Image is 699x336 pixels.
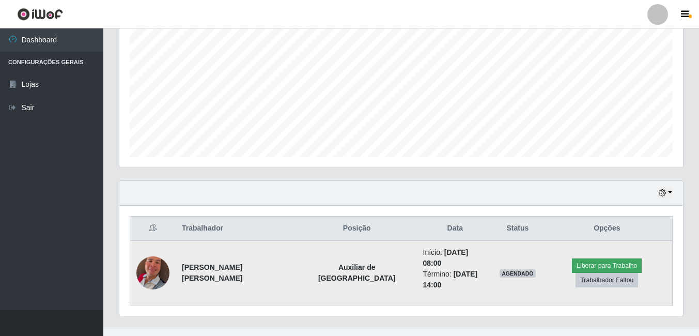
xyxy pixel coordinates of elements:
li: Término: [423,269,487,291]
span: AGENDADO [500,269,536,278]
th: Posição [297,217,417,241]
button: Trabalhador Faltou [576,273,638,287]
strong: [PERSON_NAME] [PERSON_NAME] [182,263,242,282]
th: Status [493,217,542,241]
th: Opções [542,217,673,241]
time: [DATE] 08:00 [423,248,469,267]
th: Trabalhador [176,217,297,241]
strong: Auxiliar de [GEOGRAPHIC_DATA] [318,263,396,282]
img: 1728504183433.jpeg [136,243,169,302]
button: Liberar para Trabalho [572,258,642,273]
img: CoreUI Logo [17,8,63,21]
li: Início: [423,247,487,269]
th: Data [417,217,493,241]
